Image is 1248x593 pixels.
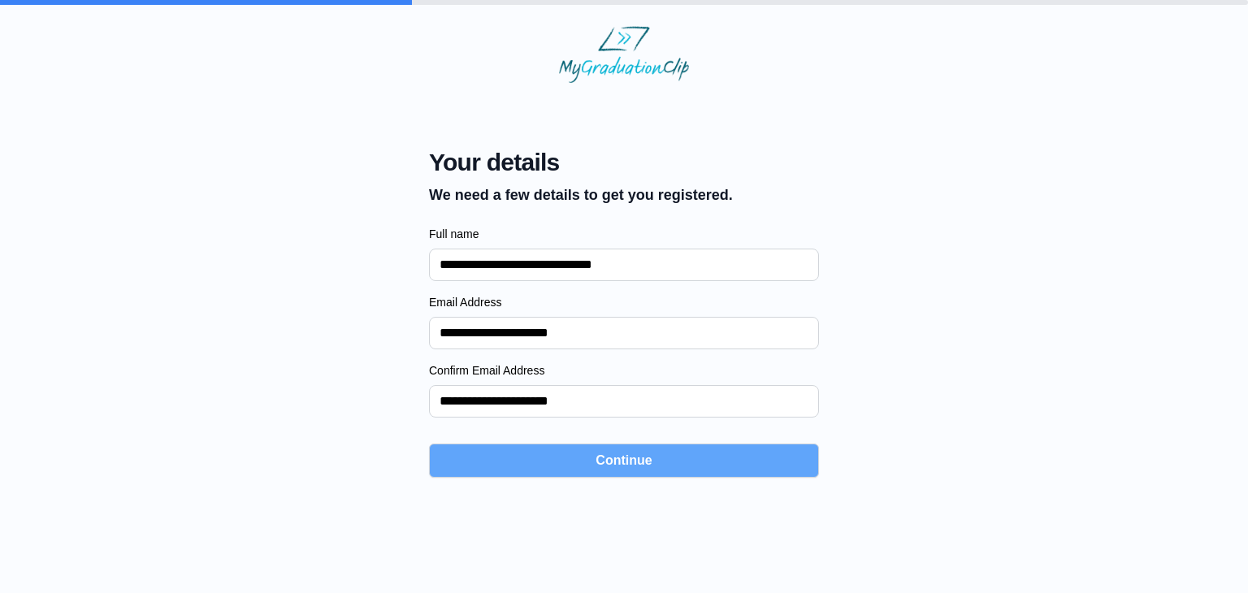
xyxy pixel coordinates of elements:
label: Full name [429,226,819,242]
img: MyGraduationClip [559,26,689,83]
label: Email Address [429,294,819,310]
span: Your details [429,148,733,177]
p: We need a few details to get you registered. [429,184,733,206]
label: Confirm Email Address [429,362,819,379]
button: Continue [429,444,819,478]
